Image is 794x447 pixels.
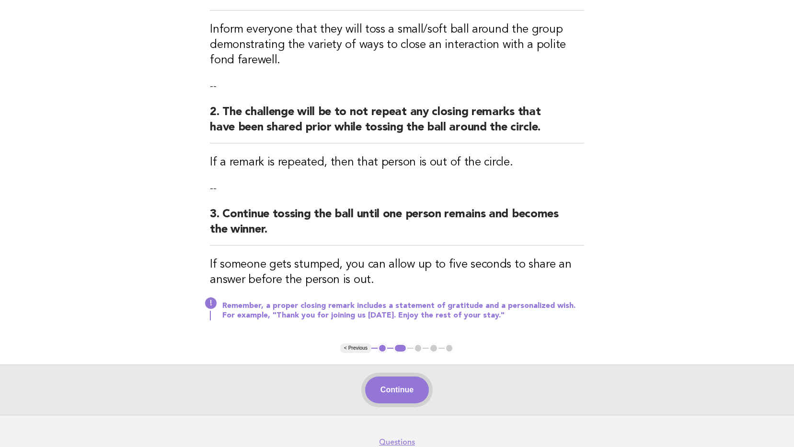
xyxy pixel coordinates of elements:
[340,343,371,353] button: < Previous
[365,376,429,403] button: Continue
[379,437,415,447] a: Questions
[210,22,584,68] h3: Inform everyone that they will toss a small/soft ball around the group demonstrating the variety ...
[210,207,584,246] h2: 3. Continue tossing the ball until one person remains and becomes the winner.
[210,80,584,93] p: --
[222,301,584,320] p: Remember, a proper closing remark includes a statement of gratitude and a personalized wish. For ...
[210,257,584,288] h3: If someone gets stumped, you can allow up to five seconds to share an answer before the person is...
[210,105,584,143] h2: 2. The challenge will be to not repeat any closing remarks that have been shared prior while toss...
[393,343,407,353] button: 2
[378,343,387,353] button: 1
[210,182,584,195] p: --
[210,155,584,170] h3: If a remark is repeated, then that person is out of the circle.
